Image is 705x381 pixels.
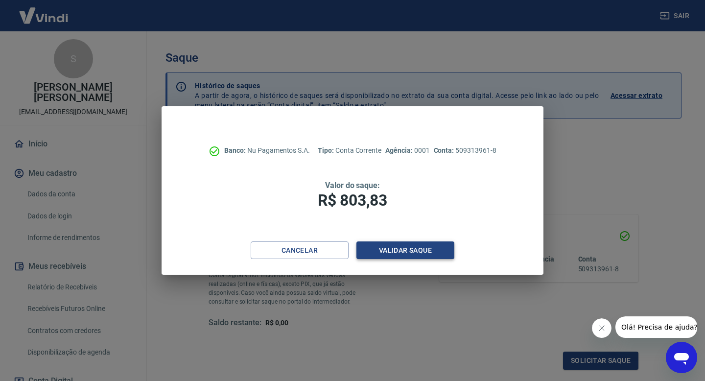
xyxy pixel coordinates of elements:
iframe: Message from company [615,316,697,338]
span: Agência: [385,146,414,154]
span: Conta: [434,146,456,154]
iframe: Close message [592,318,611,338]
button: Cancelar [251,241,349,260]
button: Validar saque [356,241,454,260]
iframe: Button to launch messaging window [666,342,697,373]
span: Valor do saque: [325,181,380,190]
p: 509313961-8 [434,145,496,156]
p: Conta Corrente [318,145,381,156]
span: Olá! Precisa de ajuda? [6,7,82,15]
span: Tipo: [318,146,335,154]
span: Banco: [224,146,247,154]
span: R$ 803,83 [318,191,387,210]
p: 0001 [385,145,429,156]
p: Nu Pagamentos S.A. [224,145,310,156]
